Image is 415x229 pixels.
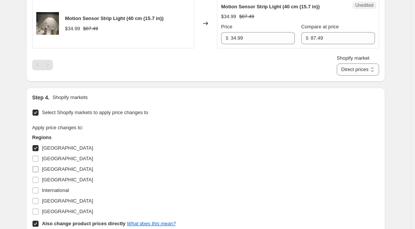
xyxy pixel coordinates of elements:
p: Shopify markets [53,94,88,101]
span: $ [306,35,308,41]
span: Select Shopify markets to apply price changes to [42,110,148,115]
span: $ [226,35,228,41]
span: Compare at price [301,24,339,29]
span: Motion Sensor Strip Light (40 cm (15.7 in)) [65,15,164,21]
b: Also change product prices directly [42,221,125,226]
span: [GEOGRAPHIC_DATA] [42,166,93,172]
span: [GEOGRAPHIC_DATA] [42,209,93,214]
span: [GEOGRAPHIC_DATA] [42,198,93,204]
span: $87.49 [83,26,98,31]
span: [GEOGRAPHIC_DATA] [42,177,93,183]
h2: Step 4. [32,94,50,101]
span: Apply price changes to: [32,125,83,130]
span: International [42,187,69,193]
span: Unedited [355,2,373,8]
span: $34.99 [65,26,80,31]
a: What does this mean? [127,221,176,226]
span: $87.49 [239,14,254,19]
span: Motion Sensor Strip Light (40 cm (15.7 in)) [221,4,320,9]
span: [GEOGRAPHIC_DATA] [42,145,93,151]
span: [GEOGRAPHIC_DATA] [42,156,93,161]
nav: Pagination [32,60,53,70]
span: $34.99 [221,14,236,19]
img: 12_8e7467a7-f154-4d43-bd97-08255054f568_80x.png [36,12,59,35]
h3: Regions [32,134,176,141]
span: Price [221,24,232,29]
span: Shopify market [337,55,370,61]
